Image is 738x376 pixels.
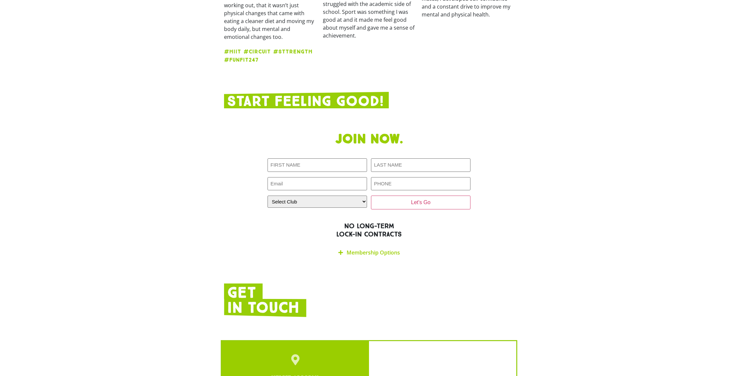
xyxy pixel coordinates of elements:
div: Membership Options [268,245,470,260]
input: LAST NAME [371,158,470,172]
input: FIRST NAME [268,158,367,172]
input: Let's Go [371,196,470,209]
input: PHONE [371,177,470,191]
h2: NO LONG-TERM LOCK-IN CONTRACTS [224,222,514,238]
h1: Join now. [224,131,514,147]
strong: #HIIT #CIRCUIT #STTRENGTH #FUNFIT247 [224,48,313,63]
a: Membership Options [347,249,400,256]
input: Email [268,177,367,191]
